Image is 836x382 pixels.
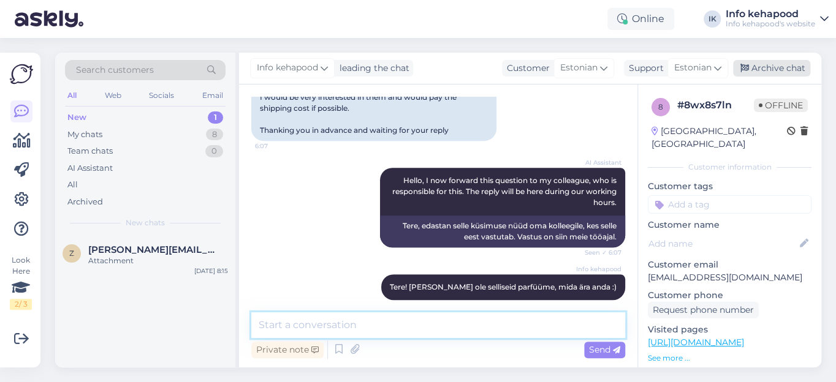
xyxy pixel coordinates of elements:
div: leading the chat [335,62,409,75]
input: Add a tag [648,195,811,214]
div: [DATE] 8:15 [194,266,228,275]
span: 10:21 [576,301,621,310]
div: IK [704,10,721,28]
span: AI Assistant [576,158,621,167]
span: Offline [754,99,808,112]
p: Customer name [648,219,811,231]
div: Tere, edastan selle küsimuse nüüd oma kolleegile, kes selle eest vastutab. Vastus on siin meie tö... [380,215,625,247]
div: New [67,111,86,124]
span: z [69,249,74,258]
div: My chats [67,129,102,141]
div: Private note [251,342,324,358]
div: Attachment [88,255,228,266]
div: AI Assistant [67,162,113,174]
div: Email [200,88,226,103]
div: Info kehapood's website [726,19,815,29]
div: Request phone number [648,302,759,318]
span: Info kehapood [257,61,318,75]
span: Tere! [PERSON_NAME] ole selliseid parfüüme, mida ära anda :) [390,282,617,291]
span: Estonian [674,61,712,75]
div: All [67,179,78,191]
span: Send [589,344,620,355]
div: Customer information [648,162,811,173]
span: New chats [126,217,165,228]
a: Info kehapoodInfo kehapood's website [726,9,829,29]
p: Customer tags [648,180,811,193]
div: Support [624,62,664,75]
p: See more ... [648,353,811,364]
div: Info kehapood [726,9,815,19]
div: 1 [208,111,223,124]
p: Visited pages [648,323,811,336]
div: Archive chat [733,60,810,77]
div: 0 [205,145,223,157]
span: Info kehapood [576,264,621,274]
div: Web [102,88,124,103]
div: Online [607,8,674,30]
div: 8 [206,129,223,141]
div: Look Here [10,255,32,310]
div: [GEOGRAPHIC_DATA], [GEOGRAPHIC_DATA] [652,125,787,151]
div: Socials [146,88,177,103]
span: 6:07 [255,141,301,151]
p: [EMAIL_ADDRESS][DOMAIN_NAME] [648,271,811,284]
img: Askly Logo [10,62,33,86]
p: Customer email [648,258,811,271]
span: Seen ✓ 6:07 [576,248,621,257]
div: Team chats [67,145,113,157]
div: Customer [502,62,550,75]
span: zhanna@avaster.ee [88,244,216,255]
span: Estonian [560,61,598,75]
a: [URL][DOMAIN_NAME] [648,337,744,348]
div: All [65,88,79,103]
span: Hello, I now forward this question to my colleague, who is responsible for this. The reply will b... [392,176,618,207]
div: 2 / 3 [10,299,32,310]
span: Search customers [76,64,154,77]
p: Customer phone [648,289,811,302]
span: 8 [658,102,663,111]
input: Add name [648,237,797,250]
div: # 8wx8s7ln [677,98,754,113]
div: Archived [67,196,103,208]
